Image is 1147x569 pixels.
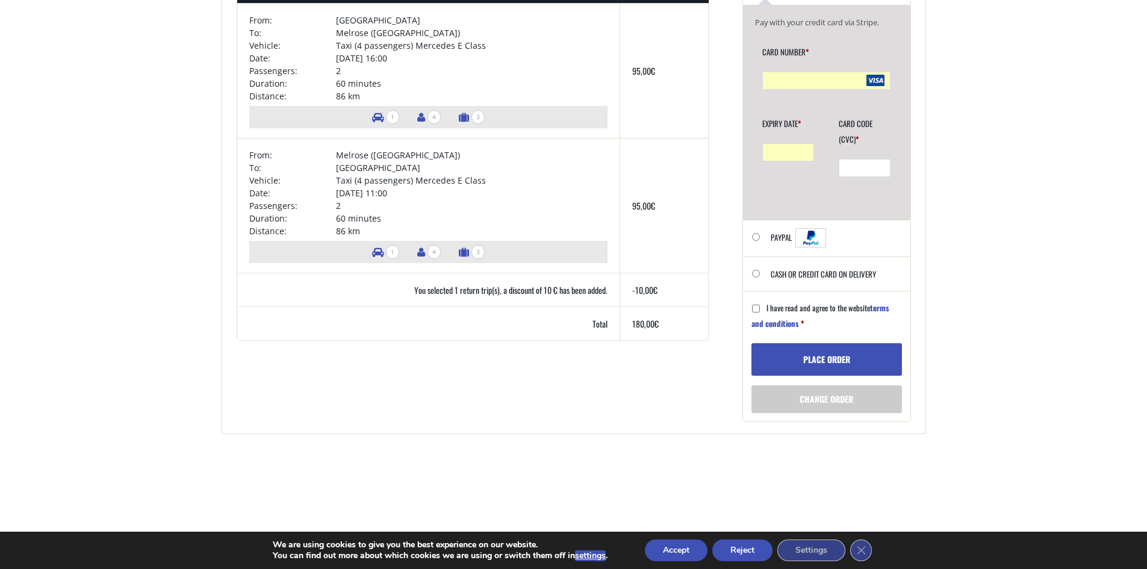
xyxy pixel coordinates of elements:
p: We are using cookies to give you the best experience on our website. [273,539,608,550]
li: Number of vehicles [366,241,405,263]
li: Number of passengers [411,106,447,128]
td: From: [249,14,337,26]
span: 1 [386,245,399,259]
bdi: 95,00 [632,199,655,212]
span: 4 [427,245,441,259]
li: Number of vehicles [366,106,405,128]
span: 1 [386,110,399,124]
label: Cash or Credit Card on delivery [771,266,876,291]
span: 3 [471,110,485,124]
label: Card Code (CVC) [839,116,883,156]
td: Duration: [249,77,337,90]
td: 60 minutes [336,77,608,90]
td: Passengers: [249,199,337,212]
input: I have read and agree to the websiteterms and conditions * [752,305,760,312]
span: 4 [427,110,441,124]
td: [GEOGRAPHIC_DATA] [336,14,608,26]
td: Melrose ([GEOGRAPHIC_DATA]) [336,149,608,161]
td: 2 [336,64,608,77]
button: Accept [645,539,707,561]
td: 2 [336,199,608,212]
th: Total [237,306,621,340]
span: 3 [471,245,485,259]
button: Reject [712,539,772,561]
button: Close GDPR Cookie Banner [850,539,872,561]
abbr: required [801,317,804,329]
td: Date: [249,187,337,199]
li: Number of passengers [411,241,447,263]
td: Date: [249,52,337,64]
iframe: Secure expiration date input frame [766,147,810,158]
td: [GEOGRAPHIC_DATA] [336,161,608,174]
td: Distance: [249,225,337,237]
span: I have read and agree to the website [751,302,889,329]
span: € [651,199,655,212]
td: [DATE] 11:00 [336,187,608,199]
td: Taxi (4 passengers) Mercedes E Class [336,174,608,187]
label: Expiry Date [762,116,806,140]
button: Place order [751,343,902,376]
bdi: 95,00 [632,64,655,77]
bdi: 180,00 [632,317,659,330]
iframe: Secure CVC input frame [842,163,887,173]
td: Distance: [249,90,337,102]
span: € [653,284,657,296]
img: PayPal acceptance mark [795,228,826,247]
a: Change order [751,385,902,413]
td: From: [249,149,337,161]
button: settings [575,550,606,561]
td: Duration: [249,212,337,225]
a: terms and conditions [751,302,889,329]
td: Passengers: [249,64,337,77]
li: Number of luggage items [453,241,491,263]
td: 60 minutes [336,212,608,225]
td: To: [249,161,337,174]
td: Vehicle: [249,39,337,52]
th: You selected 1 return trip(s), a discount of 10 € has been added. [237,273,621,306]
button: Settings [777,539,845,561]
td: Taxi (4 passengers) Mercedes E Class [336,39,608,52]
span: € [651,64,655,77]
td: 86 km [336,90,608,102]
p: Pay with your credit card via Stripe. [755,17,898,28]
td: 86 km [336,225,608,237]
label: Card Number [762,44,871,69]
span: € [654,317,659,330]
iframe: Secure card number input frame [766,75,886,86]
td: Melrose ([GEOGRAPHIC_DATA]) [336,26,608,39]
bdi: -10,00 [632,284,657,296]
p: You can find out more about which cookies we are using or switch them off in . [273,550,608,561]
td: To: [249,26,337,39]
td: [DATE] 16:00 [336,52,608,64]
td: Vehicle: [249,174,337,187]
label: PayPal [771,229,827,257]
li: Number of luggage items [453,106,491,128]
